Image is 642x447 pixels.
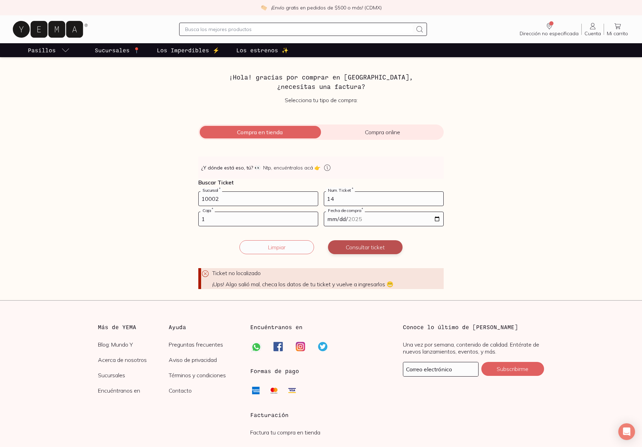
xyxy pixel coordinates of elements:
[618,423,635,440] div: Open Intercom Messenger
[326,208,365,213] label: Fecha de compra
[98,372,169,379] a: Sucursales
[582,22,604,37] a: Cuenta
[98,387,169,394] a: Encuéntranos en
[169,387,239,394] a: Contacto
[200,188,222,193] label: Sucursal
[403,323,544,331] h3: Conoce lo último de [PERSON_NAME]
[93,43,142,57] a: Sucursales 📍
[28,46,56,54] p: Pasillos
[250,411,391,419] h3: Facturación
[157,46,220,54] p: Los Imperdibles ⚡️
[326,188,355,193] label: Num. Ticket
[212,281,444,288] span: ¡Ups! Algo salió mal, checa los datos de tu ticket y vuelve a ingresarlos 😬
[263,164,320,171] span: Ntp, encuéntralos acá 👉
[403,341,544,355] p: Una vez por semana, contenido de calidad. Entérate de nuevos lanzamientos, eventos, y más.
[199,212,318,226] input: 03
[198,129,321,136] span: Compra en tienda
[584,30,601,37] span: Cuenta
[324,192,443,206] input: 123
[169,356,239,363] a: Aviso de privacidad
[235,43,290,57] a: Los estrenos ✨
[403,362,478,376] input: mimail@gmail.com
[250,323,303,331] h3: Encuéntranos en
[198,97,444,104] p: Selecciona tu tipo de compra:
[250,367,299,375] h3: Formas de pago
[155,43,221,57] a: Los Imperdibles ⚡️
[520,30,579,37] span: Dirección no especificada
[198,73,444,91] h3: ¡Hola! gracias por comprar en [GEOGRAPHIC_DATA], ¿necesitas una factura?
[271,4,382,11] p: ¡Envío gratis en pedidos de $500 o más! (CDMX)
[321,129,444,136] span: Compra online
[200,208,215,213] label: Caja
[607,30,628,37] span: Mi carrito
[201,164,260,171] strong: ¿Y dónde está eso, tú?
[212,270,261,276] span: Ticket no localizado
[95,46,140,54] p: Sucursales 📍
[254,164,260,171] span: 👀
[98,323,169,331] h3: Más de YEMA
[169,372,239,379] a: Términos y condiciones
[239,240,314,254] button: Limpiar
[26,43,71,57] a: pasillo-todos-link
[199,192,318,206] input: 728
[328,240,403,254] button: Consultar ticket
[169,341,239,348] a: Preguntas frecuentes
[98,356,169,363] a: Acerca de nosotros
[604,22,631,37] a: Mi carrito
[185,25,413,33] input: Busca los mejores productos
[324,212,443,226] input: 14-05-2023
[517,22,581,37] a: Dirección no especificada
[198,179,444,186] p: Buscar Ticket
[169,323,239,331] h3: Ayuda
[98,341,169,348] a: Blog: Mundo Y
[261,5,267,11] img: check
[250,429,320,436] a: Factura tu compra en tienda
[236,46,289,54] p: Los estrenos ✨
[481,362,544,376] button: Subscribirme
